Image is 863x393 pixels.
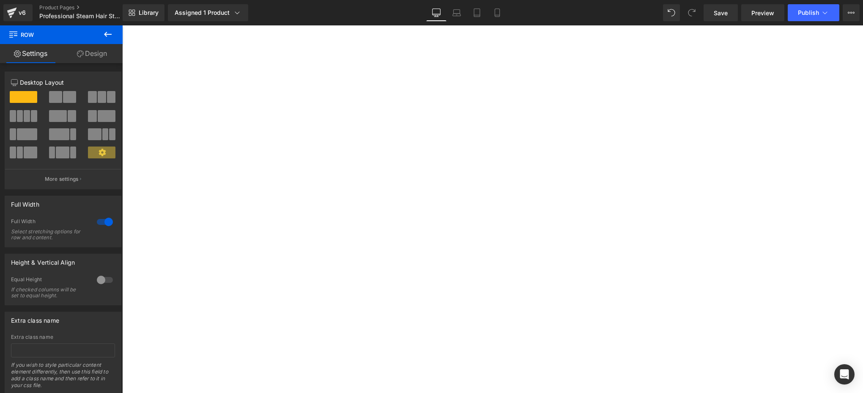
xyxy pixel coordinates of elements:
[447,4,467,21] a: Laptop
[843,4,860,21] button: More
[467,4,487,21] a: Tablet
[17,7,27,18] div: v6
[11,229,87,241] div: Select stretching options for row and content.
[487,4,507,21] a: Mobile
[751,8,774,17] span: Preview
[39,13,121,19] span: Professional Steam Hair Straightener - Nanolys®
[11,276,88,285] div: Equal Height
[683,4,700,21] button: Redo
[175,8,241,17] div: Assigned 1 Product
[8,25,93,44] span: Row
[11,312,59,324] div: Extra class name
[426,4,447,21] a: Desktop
[45,175,79,183] p: More settings
[11,218,88,227] div: Full Width
[714,8,728,17] span: Save
[663,4,680,21] button: Undo
[5,169,121,189] button: More settings
[798,9,819,16] span: Publish
[123,4,164,21] a: New Library
[139,9,159,17] span: Library
[3,4,33,21] a: v6
[834,364,855,385] div: Open Intercom Messenger
[11,196,39,208] div: Full Width
[11,78,115,87] p: Desktop Layout
[11,287,87,299] div: If checked columns will be set to equal height.
[788,4,839,21] button: Publish
[39,4,137,11] a: Product Pages
[741,4,784,21] a: Preview
[61,44,123,63] a: Design
[11,334,115,340] div: Extra class name
[11,254,75,266] div: Height & Vertical Align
